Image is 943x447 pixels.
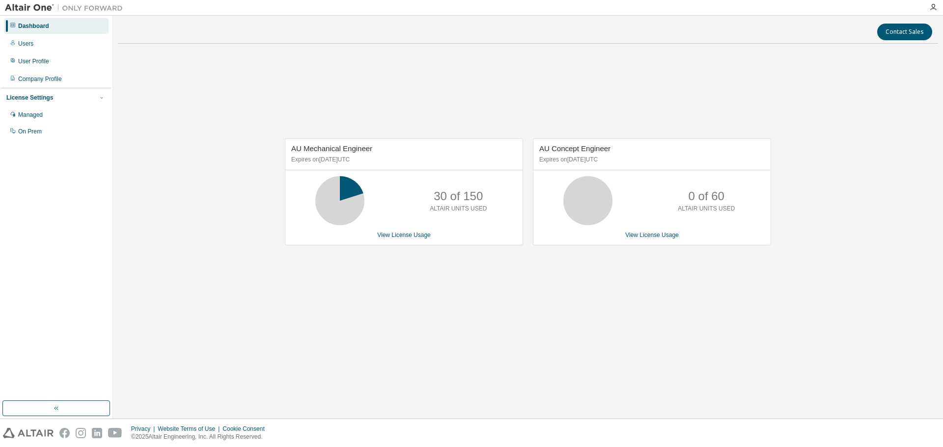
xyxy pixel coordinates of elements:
p: 0 of 60 [689,188,724,205]
a: View License Usage [377,232,431,238]
p: © 2025 Altair Engineering, Inc. All Rights Reserved. [131,433,271,441]
button: Contact Sales [877,24,932,40]
span: AU Mechanical Engineer [291,144,372,153]
div: Dashboard [18,22,49,30]
div: User Profile [18,57,49,65]
p: Expires on [DATE] UTC [291,156,514,164]
p: ALTAIR UNITS USED [430,205,487,213]
div: On Prem [18,128,42,135]
div: Website Terms of Use [158,425,222,433]
div: Cookie Consent [222,425,270,433]
p: 30 of 150 [434,188,483,205]
img: instagram.svg [76,428,86,438]
div: Privacy [131,425,158,433]
div: Managed [18,111,43,119]
p: Expires on [DATE] UTC [539,156,762,164]
img: youtube.svg [108,428,122,438]
div: Users [18,40,33,48]
img: linkedin.svg [92,428,102,438]
div: Company Profile [18,75,62,83]
img: altair_logo.svg [3,428,54,438]
span: AU Concept Engineer [539,144,610,153]
img: Altair One [5,3,128,13]
img: facebook.svg [59,428,70,438]
div: License Settings [6,94,53,102]
p: ALTAIR UNITS USED [678,205,735,213]
a: View License Usage [625,232,679,238]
